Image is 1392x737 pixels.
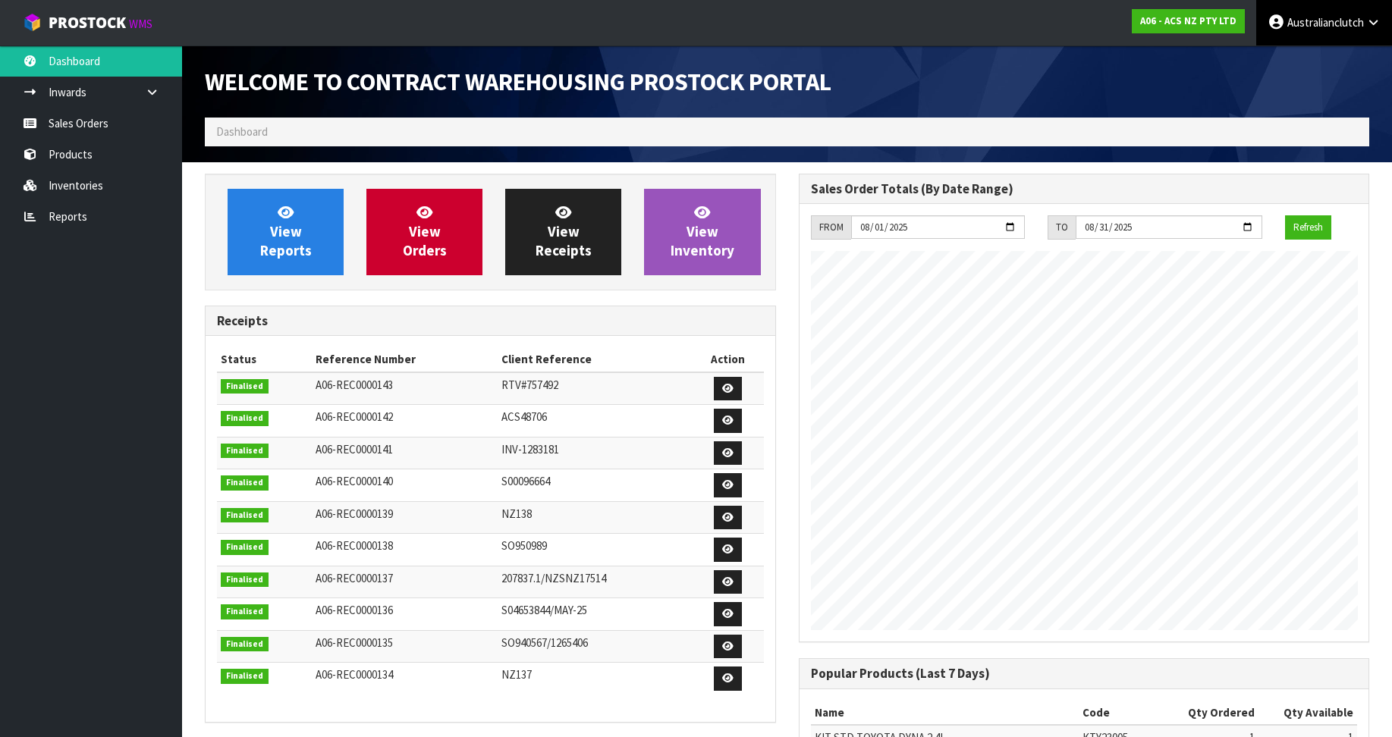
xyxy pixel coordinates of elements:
[671,203,734,260] span: View Inventory
[205,66,831,97] span: Welcome to Contract Warehousing ProStock Portal
[129,17,152,31] small: WMS
[316,538,393,553] span: A06-REC0000138
[221,508,269,523] span: Finalised
[505,189,621,275] a: ViewReceipts
[811,666,1358,681] h3: Popular Products (Last 7 Days)
[221,637,269,652] span: Finalised
[366,189,482,275] a: ViewOrders
[811,182,1358,196] h3: Sales Order Totals (By Date Range)
[216,124,268,139] span: Dashboard
[692,347,764,372] th: Action
[217,314,764,328] h3: Receipts
[501,409,547,424] span: ACS48706
[316,506,393,521] span: A06-REC0000139
[501,667,532,682] span: NZ137
[221,604,269,619] span: Finalised
[316,378,393,392] span: A06-REC0000143
[228,189,344,275] a: ViewReports
[316,571,393,585] span: A06-REC0000137
[1048,215,1076,240] div: TO
[501,442,559,456] span: INV-1283181
[316,442,393,456] span: A06-REC0000141
[260,203,312,260] span: View Reports
[501,506,532,521] span: NZ138
[536,203,592,260] span: View Receipts
[403,203,447,260] span: View Orders
[1164,701,1258,725] th: Qty Ordered
[501,474,550,488] span: S00096664
[1285,215,1331,240] button: Refresh
[221,540,269,555] span: Finalised
[501,378,558,392] span: RTV#757492
[644,189,760,275] a: ViewInventory
[501,603,587,617] span: S04653844/MAY-25
[316,667,393,682] span: A06-REC0000134
[316,474,393,488] span: A06-REC0000140
[221,669,269,684] span: Finalised
[316,603,393,617] span: A06-REC0000136
[501,538,547,553] span: SO950989
[221,475,269,491] span: Finalised
[811,215,851,240] div: FROM
[1140,14,1236,27] strong: A06 - ACS NZ PTY LTD
[316,409,393,424] span: A06-REC0000142
[1258,701,1357,725] th: Qty Available
[312,347,498,372] th: Reference Number
[23,13,42,32] img: cube-alt.png
[316,635,393,650] span: A06-REC0000135
[1079,701,1164,725] th: Code
[221,572,269,588] span: Finalised
[49,13,126,33] span: ProStock
[501,571,606,585] span: 207837.1/NZSNZ17514
[501,635,588,650] span: SO940567/1265406
[811,701,1079,725] th: Name
[221,379,269,394] span: Finalised
[498,347,691,372] th: Client Reference
[221,444,269,459] span: Finalised
[221,411,269,426] span: Finalised
[217,347,312,372] th: Status
[1287,15,1364,30] span: Australianclutch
